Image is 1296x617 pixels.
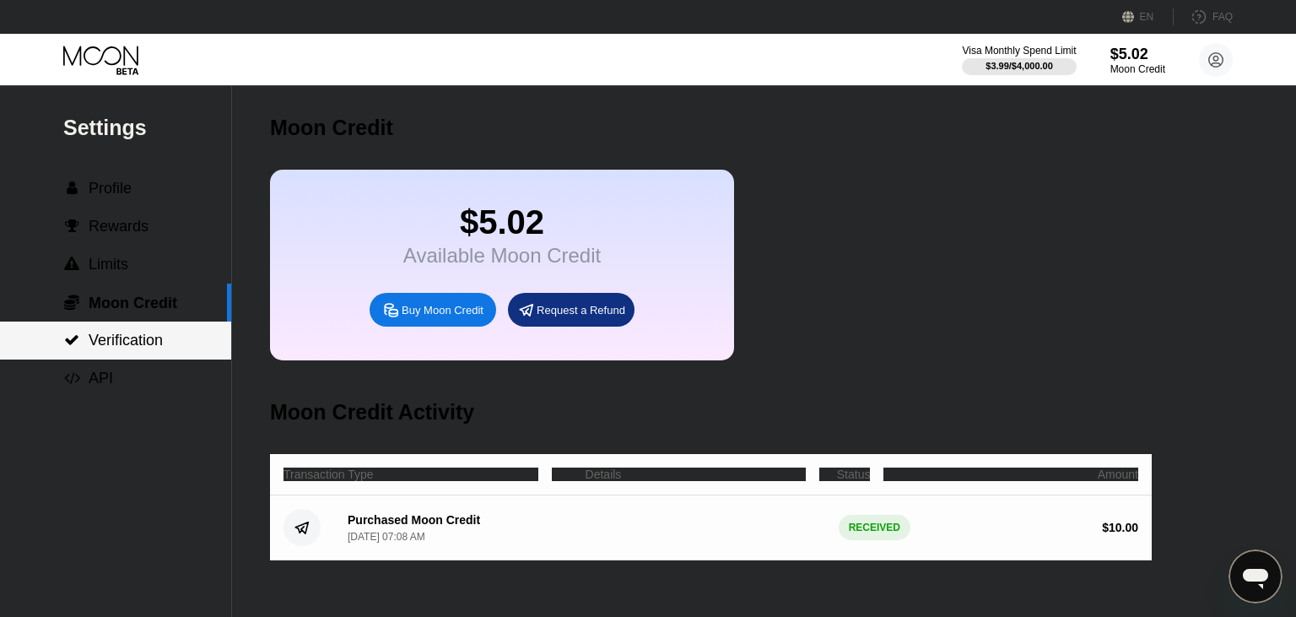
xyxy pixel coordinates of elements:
div: RECEIVED [839,515,910,540]
div: Details [586,468,622,481]
div:  [63,219,80,234]
span:  [64,371,80,386]
span:  [64,257,79,272]
span:  [64,333,79,348]
div:  [63,294,80,311]
div: Amount [1098,468,1138,481]
div:  [63,333,80,348]
div: Buy Moon Credit [402,303,483,317]
div: Transaction Type [283,468,374,481]
div:  [63,181,80,196]
span: Limits [89,256,128,273]
div: Request a Refund [537,303,625,317]
span: Rewards [89,218,148,235]
div: Settings [63,116,231,140]
div: Moon Credit Activity [270,400,474,425]
div: Status [837,468,871,481]
div: Moon Credit [1110,63,1165,75]
div: FAQ [1212,11,1233,23]
div: EN [1122,8,1174,25]
div: Purchased Moon Credit [348,513,480,527]
div: EN [1140,11,1154,23]
div: [DATE] 07:08 AM [348,531,425,543]
div: Visa Monthly Spend Limit$3.99/$4,000.00 [962,45,1076,75]
span:  [65,219,79,234]
div: Visa Monthly Spend Limit [962,45,1076,57]
div: $5.02Moon Credit [1110,46,1165,75]
div: $ 10.00 [1102,521,1138,534]
span: API [89,370,113,387]
div: $5.02 [403,203,601,241]
span: Verification [89,332,163,349]
span: Profile [89,180,132,197]
span:  [67,181,78,196]
div: FAQ [1174,8,1233,25]
span: Moon Credit [89,295,177,311]
div: Moon Credit [270,116,393,140]
div: $3.99 / $4,000.00 [985,61,1053,71]
div: Available Moon Credit [403,244,601,268]
iframe: Button to launch messaging window, conversation in progress [1228,549,1282,603]
div:  [63,257,80,272]
span:  [64,294,79,311]
div:  [63,371,80,386]
div: Request a Refund [508,293,634,327]
div: $5.02 [1110,46,1165,63]
div: Buy Moon Credit [370,293,496,327]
